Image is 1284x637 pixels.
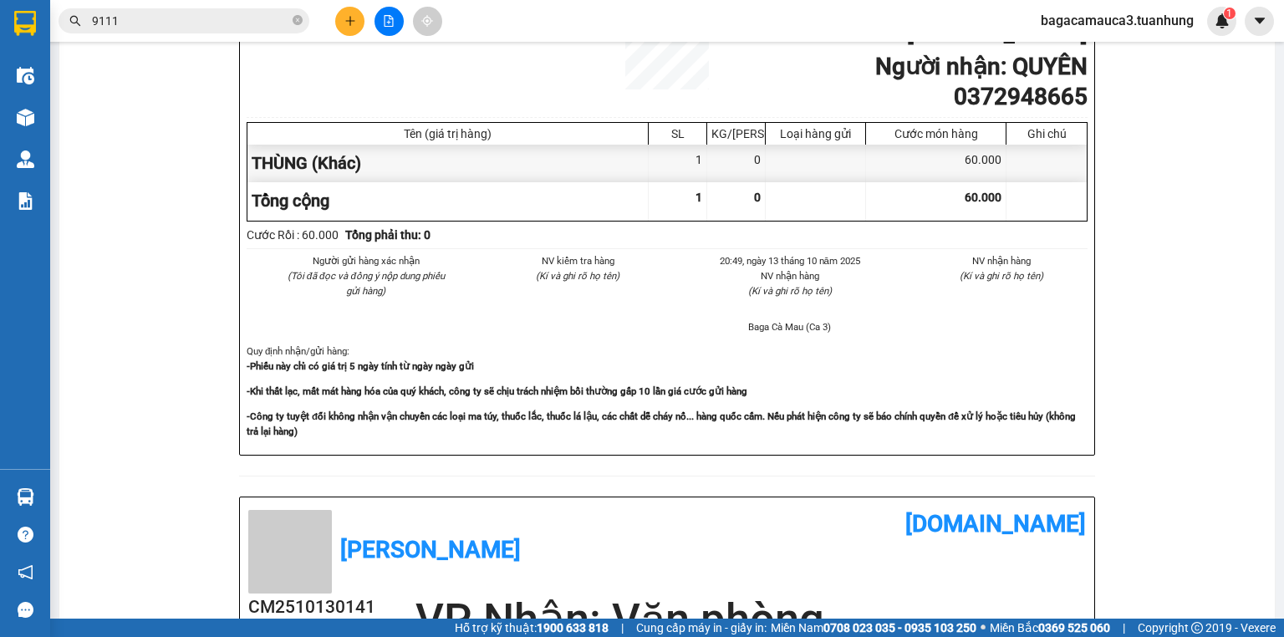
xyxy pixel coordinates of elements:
b: Người nhận : QUYÊN 0372948665 [875,53,1088,110]
div: 0 [707,145,766,182]
img: warehouse-icon [17,67,34,84]
span: Miền Nam [771,619,976,637]
span: close-circle [293,13,303,29]
div: KG/[PERSON_NAME] [711,127,761,140]
strong: 0708 023 035 - 0935 103 250 [823,621,976,634]
span: | [621,619,624,637]
li: Người gửi hàng xác nhận [280,253,452,268]
div: Cước Rồi : 60.000 [247,226,339,244]
span: 1 [1226,8,1232,19]
li: 20:49, ngày 13 tháng 10 năm 2025 [704,253,876,268]
span: search [69,15,81,27]
img: warehouse-icon [17,488,34,506]
span: copyright [1191,622,1203,634]
b: Tổng phải thu: 0 [345,228,431,242]
div: Quy định nhận/gửi hàng : [8,62,848,156]
span: Cung cấp máy in - giấy in: [636,619,767,637]
span: Miền Bắc [990,619,1110,637]
span: caret-down [1252,13,1267,28]
span: close-circle [293,15,303,25]
li: NV nhận hàng [916,253,1088,268]
img: logo-vxr [14,11,36,36]
span: 0 [754,191,761,204]
span: ⚪️ [981,624,986,631]
img: warehouse-icon [17,150,34,168]
b: [DOMAIN_NAME] [905,510,1086,538]
strong: -Công ty tuyệt đối không nhận vận chuyển các loại ma túy, thuốc lắc, thuốc lá lậu, các chất dễ ch... [247,410,1076,437]
div: Ghi chú [1011,127,1083,140]
img: warehouse-icon [17,109,34,126]
span: notification [18,564,33,580]
strong: -Khi thất lạc, mất mát hàng hóa của quý khách, công ty sẽ chịu trách nhiệm bồi thường gấp 10 lần ... [247,385,747,397]
span: Hỗ trợ kỹ thuật: [455,619,609,637]
button: plus [335,7,364,36]
div: SL [653,127,702,140]
span: plus [344,15,356,27]
i: (Kí và ghi rõ họ tên) [960,270,1043,282]
span: bagacamauca3.tuanhung [1027,10,1207,31]
strong: -Phiếu này chỉ có giá trị 5 ngày tính từ ngày ngày gửi [8,79,235,90]
strong: 0369 525 060 [1038,621,1110,634]
li: Baga Cà Mau (Ca 3) [704,319,876,334]
sup: 1 [1224,8,1236,19]
i: (Kí và ghi rõ họ tên) [748,285,832,297]
strong: 1900 633 818 [537,621,609,634]
div: 60.000 [866,145,1006,182]
li: NV kiểm tra hàng [492,253,665,268]
span: message [18,602,33,618]
b: [PERSON_NAME] [340,536,521,563]
div: Cước món hàng [870,127,1001,140]
li: NV nhận hàng [704,268,876,283]
span: aim [421,15,433,27]
div: THÙNG (Khác) [247,145,649,182]
strong: -Phiếu này chỉ có giá trị 5 ngày tính từ ngày ngày gửi [247,360,474,372]
img: solution-icon [17,192,34,210]
button: caret-down [1245,7,1274,36]
span: file-add [383,15,395,27]
div: Tên (giá trị hàng) [252,127,644,140]
div: Loại hàng gửi [770,127,861,140]
input: Tìm tên, số ĐT hoặc mã đơn [92,12,289,30]
div: Quy định nhận/gửi hàng : [247,344,1088,438]
h2: CM2510130141 [248,594,375,621]
img: icon-new-feature [1215,13,1230,28]
span: 60.000 [965,191,1001,204]
i: (Tôi đã đọc và đồng ý nộp dung phiếu gửi hàng) [288,270,445,297]
span: question-circle [18,527,33,543]
strong: -Khi thất lạc, mất mát hàng hóa của quý khách, công ty sẽ chịu trách nhiệm bồi thường gấp 10 lần ... [8,104,508,115]
button: file-add [374,7,404,36]
button: aim [413,7,442,36]
span: Tổng cộng [252,191,329,211]
i: (Kí và ghi rõ họ tên) [536,270,619,282]
div: 1 [649,145,707,182]
span: | [1123,619,1125,637]
span: 1 [695,191,702,204]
